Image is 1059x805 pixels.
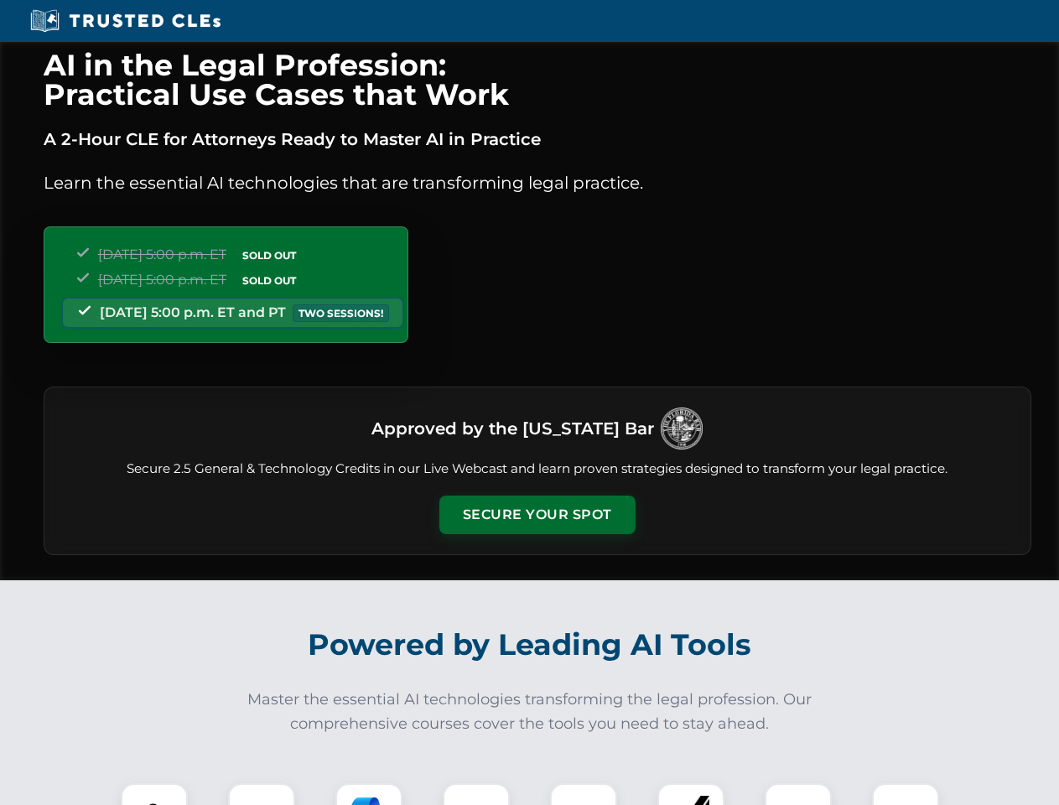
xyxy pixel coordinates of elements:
button: Secure Your Spot [439,496,636,534]
p: A 2-Hour CLE for Attorneys Ready to Master AI in Practice [44,126,1031,153]
img: Logo [661,408,703,449]
h1: AI in the Legal Profession: Practical Use Cases that Work [44,50,1031,109]
span: [DATE] 5:00 p.m. ET [98,247,226,262]
h2: Powered by Leading AI Tools [65,615,994,674]
p: Secure 2.5 General & Technology Credits in our Live Webcast and learn proven strategies designed ... [65,460,1010,479]
span: SOLD OUT [236,272,302,289]
img: Trusted CLEs [25,8,226,34]
p: Master the essential AI technologies transforming the legal profession. Our comprehensive courses... [236,688,823,736]
h3: Approved by the [US_STATE] Bar [371,413,654,444]
span: [DATE] 5:00 p.m. ET [98,272,226,288]
p: Learn the essential AI technologies that are transforming legal practice. [44,169,1031,196]
span: SOLD OUT [236,247,302,264]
